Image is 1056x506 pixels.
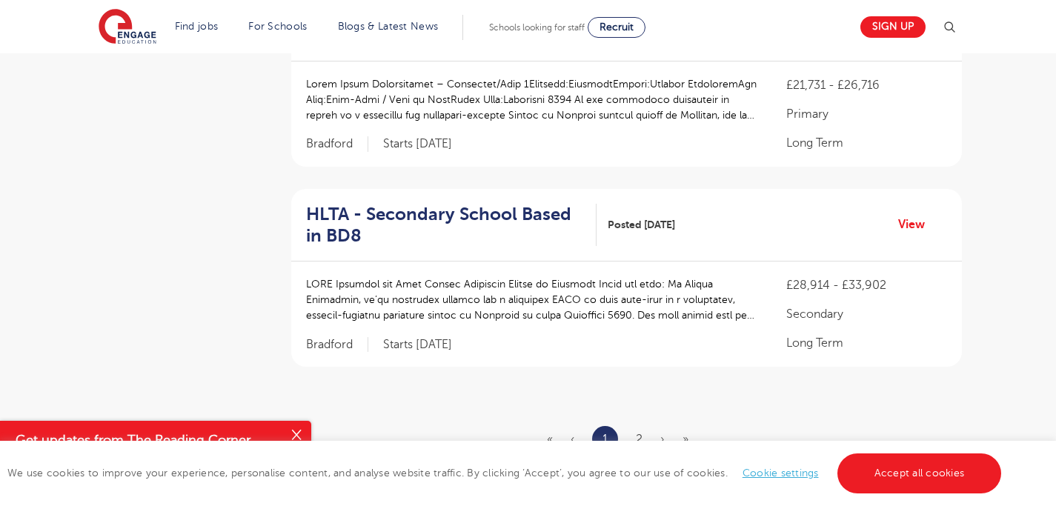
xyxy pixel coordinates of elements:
span: Bradford [306,136,368,152]
p: £28,914 - £33,902 [786,276,946,294]
span: « [547,433,553,446]
span: ‹ [571,433,574,446]
p: Long Term [786,134,946,152]
span: Recruit [600,21,634,33]
a: 2 [636,433,642,446]
p: Lorem Ipsum Dolorsitamet – Consectet/Adip 1Elitsedd:EiusmodtEmpori:Utlabor EtdoloremAgn Aliq:Enim... [306,76,757,123]
p: £21,731 - £26,716 [786,76,946,94]
span: We use cookies to improve your experience, personalise content, and analyse website traffic. By c... [7,467,1005,479]
p: Primary [786,105,946,123]
a: Accept all cookies [837,453,1002,493]
h4: Get updates from The Reading Corner [16,431,280,450]
button: Close [282,421,311,450]
a: 1 [602,430,608,449]
span: Schools looking for staff [489,22,585,33]
img: Engage Education [99,9,156,46]
a: HLTA - Secondary School Based in BD8 [306,204,597,247]
a: Sign up [860,16,926,38]
p: Starts [DATE] [383,337,452,353]
a: Next [660,433,665,446]
a: Last [683,433,688,446]
a: Recruit [588,17,645,38]
a: Find jobs [175,21,219,32]
a: View [898,215,936,234]
p: Secondary [786,305,946,323]
p: Long Term [786,334,946,352]
h2: HLTA - Secondary School Based in BD8 [306,204,585,247]
p: Starts [DATE] [383,136,452,152]
p: LORE Ipsumdol sit Amet Consec Adipiscin Elitse do Eiusmodt Incid utl etdo: Ma Aliqua Enimadmin, v... [306,276,757,323]
a: Cookie settings [743,467,819,479]
a: For Schools [248,21,307,32]
span: Bradford [306,337,368,353]
span: Posted [DATE] [608,217,675,233]
a: Blogs & Latest News [338,21,439,32]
